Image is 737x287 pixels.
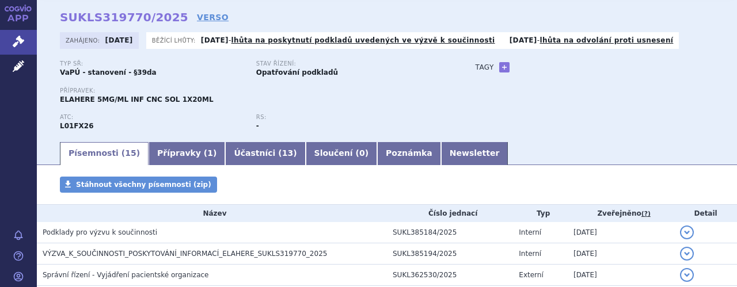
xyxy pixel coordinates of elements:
[60,68,157,76] strong: VaPÚ - stanovení - §39da
[568,265,674,286] td: [DATE]
[680,247,694,261] button: detail
[60,10,188,24] strong: SUKLS319770/2025
[60,177,217,193] a: Stáhnout všechny písemnosti (zip)
[60,60,245,67] p: Typ SŘ:
[306,142,377,165] a: Sloučení (0)
[476,60,494,74] h3: Tagy
[674,205,737,222] th: Detail
[43,250,327,258] span: VÝZVA_K_SOUČINNOSTI_POSKYTOVÁNÍ_INFORMACÍ_ELAHERE_SUKLS319770_2025
[387,222,513,243] td: SUKL385184/2025
[568,243,674,265] td: [DATE]
[499,62,510,72] a: +
[225,142,305,165] a: Účastníci (13)
[641,210,651,218] abbr: (?)
[60,87,453,94] p: Přípravek:
[43,228,157,236] span: Podklady pro výzvu k součinnosti
[256,60,441,67] p: Stav řízení:
[37,205,387,222] th: Název
[125,148,136,158] span: 15
[201,36,229,44] strong: [DATE]
[282,148,293,158] span: 13
[680,268,694,282] button: detail
[201,36,495,45] p: -
[510,36,674,45] p: -
[387,205,513,222] th: Číslo jednací
[152,36,198,45] span: Běžící lhůty:
[149,142,225,165] a: Přípravky (1)
[519,228,541,236] span: Interní
[256,68,338,76] strong: Opatřování podkladů
[519,271,543,279] span: Externí
[387,243,513,265] td: SUKL385194/2025
[387,265,513,286] td: SUKL362530/2025
[76,181,211,189] span: Stáhnout všechny písemnosti (zip)
[197,12,229,23] a: VERSO
[680,225,694,239] button: detail
[510,36,537,44] strong: [DATE]
[359,148,365,158] span: 0
[60,114,245,121] p: ATC:
[441,142,508,165] a: Newsletter
[60,122,94,130] strong: MIRVETUXIMAB SORAVTANSIN
[377,142,441,165] a: Poznámka
[568,205,674,222] th: Zveřejněno
[43,271,209,279] span: Správní řízení - Vyjádření pacientské organizace
[231,36,495,44] a: lhůta na poskytnutí podkladů uvedených ve výzvě k součinnosti
[66,36,102,45] span: Zahájeno:
[105,36,133,44] strong: [DATE]
[60,95,214,104] span: ELAHERE 5MG/ML INF CNC SOL 1X20ML
[256,122,259,130] strong: -
[519,250,541,258] span: Interní
[568,222,674,243] td: [DATE]
[540,36,673,44] a: lhůta na odvolání proti usnesení
[60,142,149,165] a: Písemnosti (15)
[256,114,441,121] p: RS:
[207,148,213,158] span: 1
[513,205,568,222] th: Typ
